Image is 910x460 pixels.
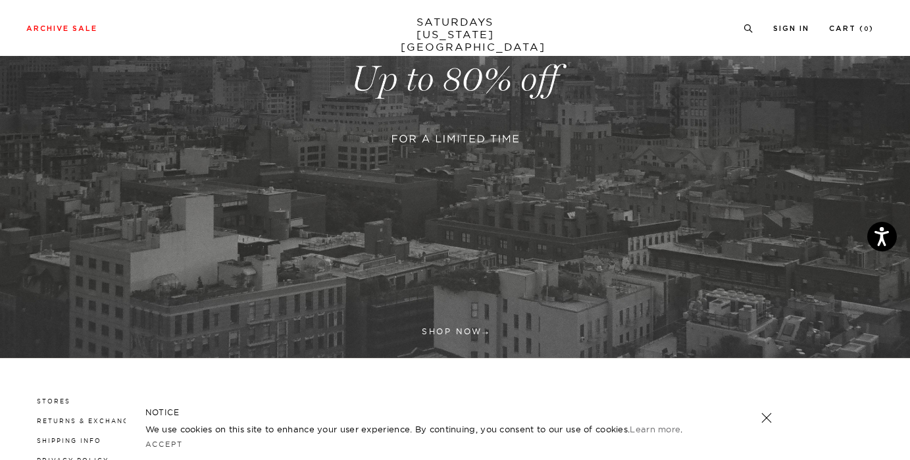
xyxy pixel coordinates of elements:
[26,25,97,32] a: Archive Sale
[145,422,719,436] p: We use cookies on this site to enhance your user experience. By continuing, you consent to our us...
[829,25,874,32] a: Cart (0)
[37,437,101,444] a: Shipping Info
[37,417,139,424] a: Returns & Exchanges
[630,424,680,434] a: Learn more
[145,440,184,449] a: Accept
[864,26,869,32] small: 0
[145,407,765,419] h5: NOTICE
[37,397,70,405] a: Stores
[401,16,509,53] a: SATURDAYS[US_STATE][GEOGRAPHIC_DATA]
[773,25,809,32] a: Sign In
